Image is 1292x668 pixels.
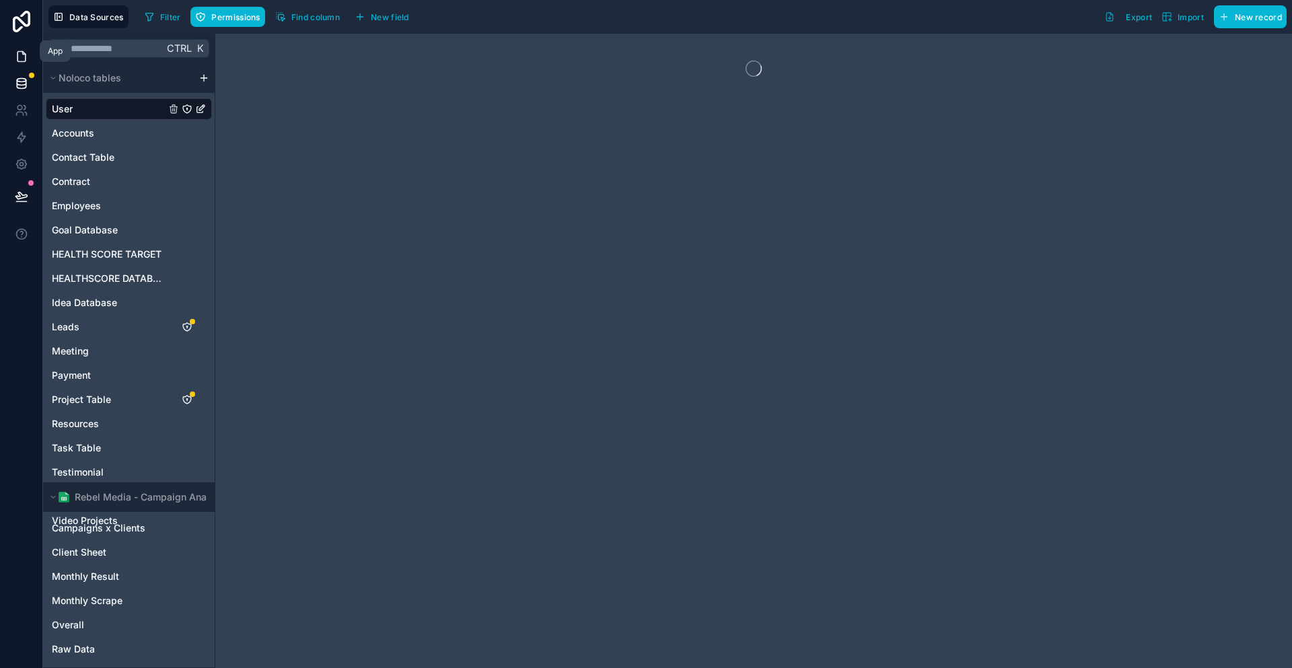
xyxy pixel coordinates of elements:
button: Data Sources [48,5,129,28]
span: Find column [291,12,340,22]
span: Permissions [211,12,260,22]
span: Export [1126,12,1152,22]
span: Import [1178,12,1204,22]
button: Permissions [190,7,264,27]
span: Filter [160,12,181,22]
span: New record [1235,12,1282,22]
a: New record [1209,5,1287,28]
button: New record [1214,5,1287,28]
button: Import [1157,5,1209,28]
button: Export [1100,5,1157,28]
button: Find column [271,7,345,27]
span: K [195,44,205,53]
div: App [48,46,63,57]
button: Filter [139,7,186,27]
span: Ctrl [166,40,193,57]
span: New field [371,12,409,22]
button: New field [350,7,414,27]
span: Data Sources [69,12,124,22]
a: Permissions [190,7,270,27]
